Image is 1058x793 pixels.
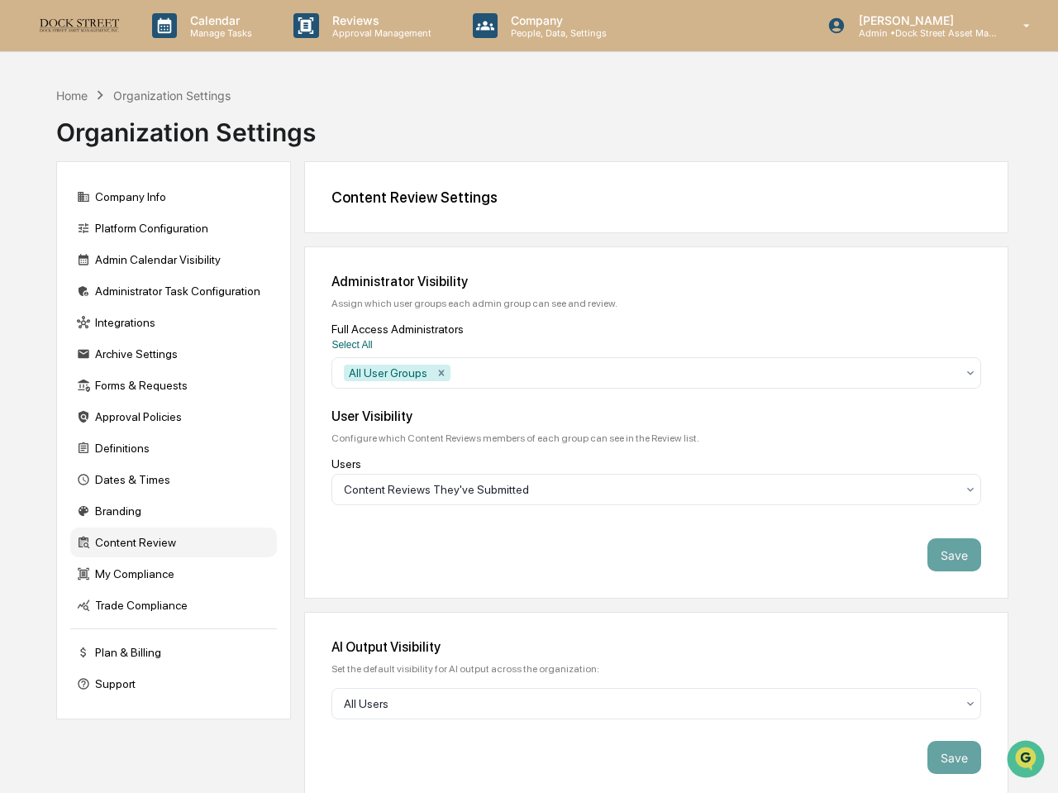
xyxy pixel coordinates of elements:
[331,432,981,444] div: Configure which Content Reviews members of each group can see in the Review list.
[846,13,999,27] p: [PERSON_NAME]
[331,189,981,206] div: Content Review Settings
[70,339,277,369] div: Archive Settings
[846,27,999,39] p: Admin • Dock Street Asset Management
[70,465,277,494] div: Dates & Times
[17,35,301,61] p: How can we help?
[331,639,981,655] div: AI Output Visibility
[33,240,104,256] span: Data Lookup
[331,339,372,351] button: Select All
[331,322,981,336] div: Full Access Administrators
[70,308,277,337] div: Integrations
[498,13,615,27] p: Company
[10,202,113,232] a: 🖐️Preclearance
[331,298,981,309] div: Assign which user groups each admin group can see and review.
[70,638,277,667] div: Plan & Billing
[344,365,432,381] div: All User Groups
[331,457,981,471] div: Users
[113,202,212,232] a: 🗄️Attestations
[17,127,46,156] img: 1746055101610-c473b297-6a78-478c-a979-82029cc54cd1
[927,538,981,571] button: Save
[331,274,981,289] div: Administrator Visibility
[70,433,277,463] div: Definitions
[70,496,277,526] div: Branding
[281,131,301,151] button: Start new chat
[117,279,200,293] a: Powered byPylon
[319,13,440,27] p: Reviews
[70,276,277,306] div: Administrator Task Configuration
[113,88,231,103] div: Organization Settings
[177,27,260,39] p: Manage Tasks
[136,208,205,225] span: Attestations
[70,182,277,212] div: Company Info
[56,88,88,103] div: Home
[17,241,30,255] div: 🔎
[1005,738,1050,783] iframe: Open customer support
[70,590,277,620] div: Trade Compliance
[70,669,277,699] div: Support
[17,210,30,223] div: 🖐️
[70,559,277,589] div: My Compliance
[164,280,200,293] span: Pylon
[10,233,111,263] a: 🔎Data Lookup
[40,18,119,33] img: logo
[70,245,277,275] div: Admin Calendar Visibility
[432,365,450,381] div: Remove All User Groups
[120,210,133,223] div: 🗄️
[56,127,271,143] div: Start new chat
[70,528,277,557] div: Content Review
[70,402,277,432] div: Approval Policies
[927,741,981,774] button: Save
[56,143,209,156] div: We're available if you need us!
[56,104,316,147] div: Organization Settings
[33,208,107,225] span: Preclearance
[331,663,981,675] div: Set the default visibility for AI output across the organization:
[70,213,277,243] div: Platform Configuration
[319,27,440,39] p: Approval Management
[498,27,615,39] p: People, Data, Settings
[70,370,277,400] div: Forms & Requests
[177,13,260,27] p: Calendar
[331,408,981,424] div: User Visibility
